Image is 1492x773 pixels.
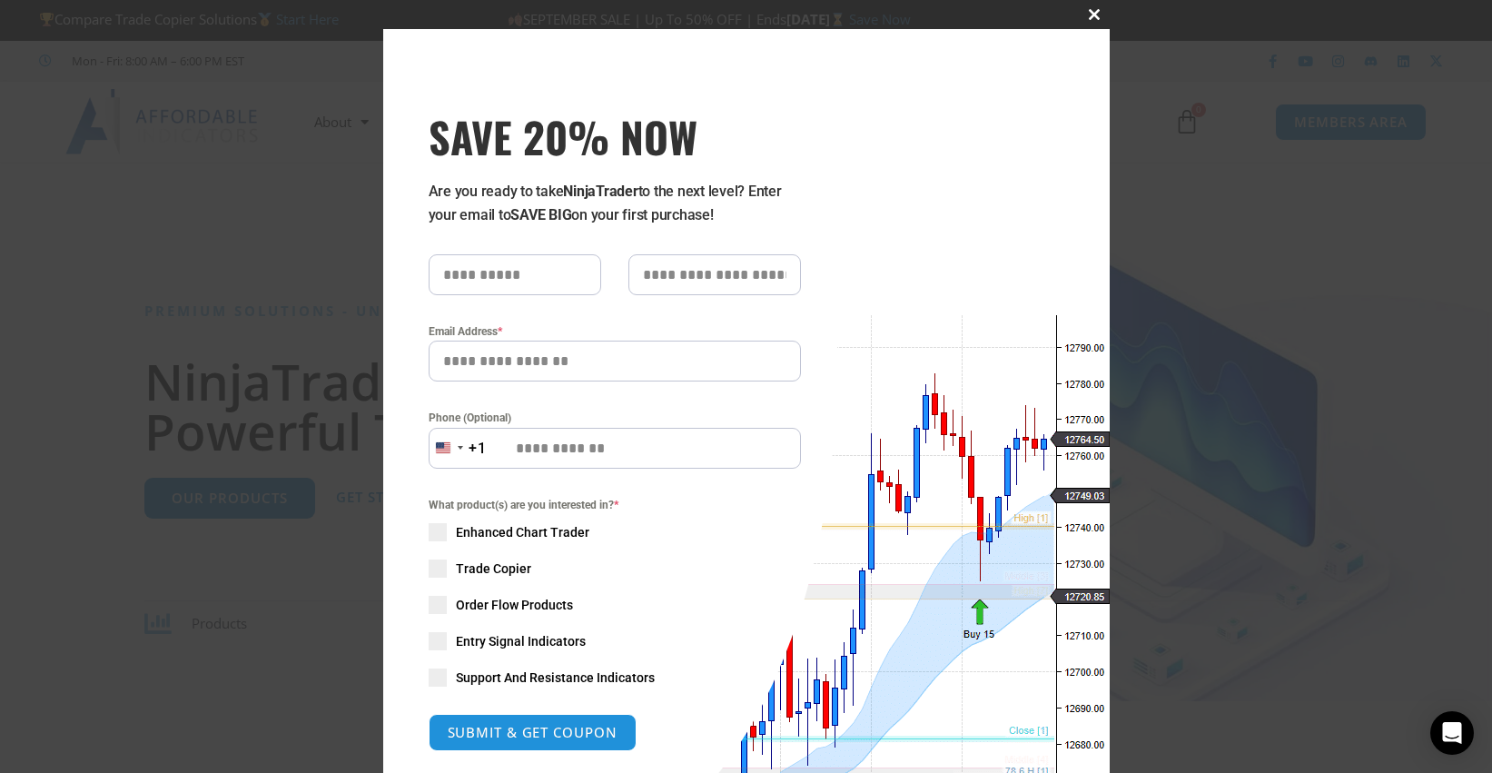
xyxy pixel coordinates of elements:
[429,596,801,614] label: Order Flow Products
[429,428,487,469] button: Selected country
[429,180,801,227] p: Are you ready to take to the next level? Enter your email to on your first purchase!
[456,632,586,650] span: Entry Signal Indicators
[456,523,589,541] span: Enhanced Chart Trader
[429,111,801,162] h3: SAVE 20% NOW
[429,523,801,541] label: Enhanced Chart Trader
[456,560,531,578] span: Trade Copier
[429,632,801,650] label: Entry Signal Indicators
[456,669,655,687] span: Support And Resistance Indicators
[1430,711,1474,755] div: Open Intercom Messenger
[469,437,487,461] div: +1
[510,206,571,223] strong: SAVE BIG
[429,496,801,514] span: What product(s) are you interested in?
[429,669,801,687] label: Support And Resistance Indicators
[456,596,573,614] span: Order Flow Products
[429,322,801,341] label: Email Address
[429,714,637,751] button: SUBMIT & GET COUPON
[429,409,801,427] label: Phone (Optional)
[429,560,801,578] label: Trade Copier
[563,183,637,200] strong: NinjaTrader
